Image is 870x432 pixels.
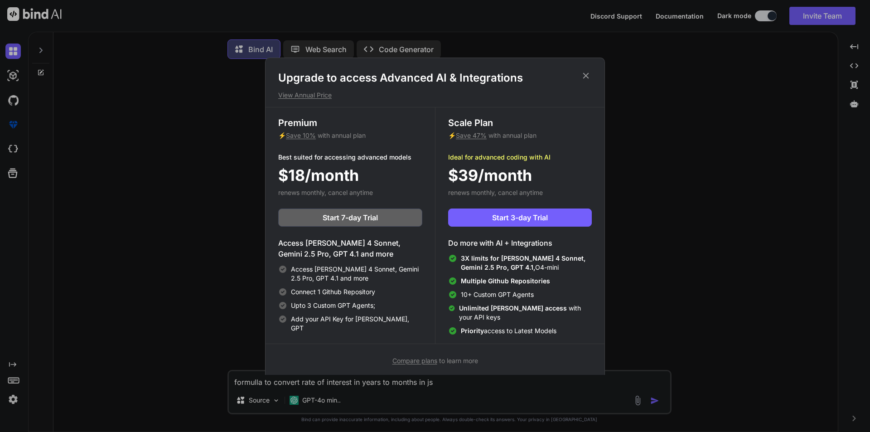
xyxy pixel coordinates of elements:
[291,265,422,283] span: Access [PERSON_NAME] 4 Sonnet, Gemini 2.5 Pro, GPT 4.1 and more
[291,315,422,333] span: Add your API Key for [PERSON_NAME], GPT
[448,164,532,187] span: $39/month
[278,189,373,196] span: renews monthly, cancel anytime
[291,301,375,310] span: Upto 3 Custom GPT Agents;
[291,287,375,296] span: Connect 1 Github Repository
[278,91,592,100] p: View Annual Price
[392,357,437,364] span: Compare plans
[278,164,359,187] span: $18/month
[461,254,592,272] span: O4-mini
[448,116,592,129] h3: Scale Plan
[459,304,592,322] span: with your API keys
[456,131,487,139] span: Save 47%
[448,131,592,140] p: ⚡ with annual plan
[278,131,422,140] p: ⚡ with annual plan
[448,209,592,227] button: Start 3-day Trial
[278,71,592,85] h1: Upgrade to access Advanced AI & Integrations
[448,238,592,248] h4: Do more with AI + Integrations
[492,212,548,223] span: Start 3-day Trial
[278,153,422,162] p: Best suited for accessing advanced models
[461,290,534,299] span: 10+ Custom GPT Agents
[448,189,543,196] span: renews monthly, cancel anytime
[461,326,556,335] span: access to Latest Models
[278,238,422,259] h4: Access [PERSON_NAME] 4 Sonnet, Gemini 2.5 Pro, GPT 4.1 and more
[323,212,378,223] span: Start 7-day Trial
[448,153,592,162] p: Ideal for advanced coding with AI
[286,131,316,139] span: Save 10%
[278,209,422,227] button: Start 7-day Trial
[459,304,569,312] span: Unlimited [PERSON_NAME] access
[461,277,550,285] span: Multiple Github Repositories
[278,116,422,129] h3: Premium
[461,254,585,271] span: 3X limits for [PERSON_NAME] 4 Sonnet, Gemini 2.5 Pro, GPT 4.1,
[392,357,478,364] span: to learn more
[461,327,484,335] span: Priority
